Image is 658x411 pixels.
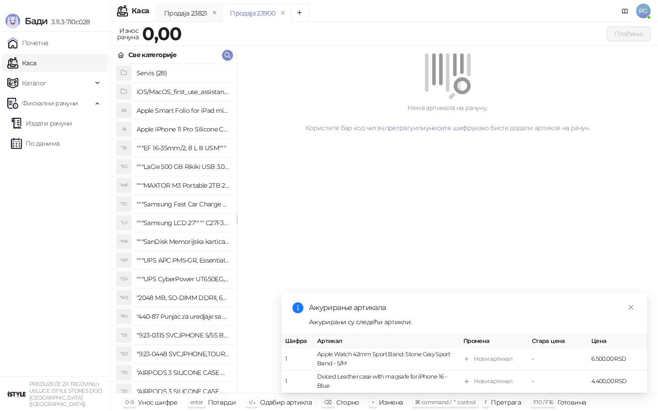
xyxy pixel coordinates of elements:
small: PREDUZEĆE ZA TRGOVINU I USLUGE ISTYLE STORES DOO [GEOGRAPHIC_DATA] ([GEOGRAPHIC_DATA]) [29,381,102,407]
div: Унос шифре [138,396,178,408]
span: F10 / F16 [533,399,553,406]
a: унесите шифру [426,124,475,132]
div: Одабир артикла [260,396,312,408]
div: Претрага [491,396,521,408]
h4: """EF 16-35mm/2, 8 L III USM""" [137,141,229,155]
div: "AP [117,253,131,268]
h4: """UPS APC PM5-GR, Essential Surge Arrest,5 utic_nica""" [137,253,229,268]
th: Стара цена [528,335,588,348]
div: "MS [117,290,131,305]
td: - [528,348,588,371]
span: ↑/↓ [248,399,255,406]
div: "FC [117,197,131,211]
img: 64x64-companyLogo-77b92cf4-9946-4f36-9751-bf7bb5fd2c7d.png [7,385,26,403]
h4: """SanDisk Memorijska kartica 256GB microSDXC sa SD adapterom SDSQXA1-256G-GN6MA - Extreme PLUS, ... [137,234,229,249]
div: "3S [117,365,131,380]
h4: "923-0315 SVC,IPHONE 5/5S BATTERY REMOVAL TRAY Držač za iPhone sa kojim se otvara display [137,328,229,342]
span: Фискални рачуни [22,94,78,112]
button: remove [209,9,221,17]
a: Каса [7,54,36,72]
h4: "2048 MB, SO-DIMM DDRII, 667 MHz, Napajanje 1,8 0,1 V, Latencija CL5" [137,290,229,305]
button: Add tab [291,4,309,22]
div: "L2 [117,216,131,230]
h4: """UPS CyberPower UT650EG, 650VA/360W , line-int., s_uko, desktop""" [137,272,229,286]
div: Продаја 23900 [230,8,275,18]
h4: """Samsung Fast Car Charge Adapter, brzi auto punja_, boja crna""" [137,197,229,211]
a: Документација [618,4,632,18]
div: Каса [132,7,149,15]
div: Износ рачуна [115,25,140,43]
a: Почетна [7,34,48,52]
div: AI [117,122,131,137]
h4: "440-87 Punjac za uredjaje sa micro USB portom 4/1, Stand." [137,309,229,324]
h4: "923-0448 SVC,IPHONE,TOURQUE DRIVER KIT .65KGF- CM Šrafciger " [137,347,229,361]
td: 6.500,00 RSD [588,348,647,371]
span: ⌫ [324,399,331,406]
div: Ажурирање артикала [309,302,636,313]
div: Све категорије [128,50,176,60]
span: + [371,399,374,406]
span: PG [636,4,651,18]
span: Каталог [22,74,47,92]
div: "PU [117,309,131,324]
span: Бади [25,16,48,26]
strong: 0,00 [142,22,181,45]
div: Сторно [336,396,359,408]
div: Готовина [557,396,586,408]
th: Цена [588,335,647,348]
td: - [528,371,588,393]
td: Dviced Leather case with magsafe for iPhone 16 - Blue [313,371,460,393]
span: ⌘ command / ⌃ control [415,399,476,406]
td: 1 [281,371,313,393]
div: "5G [117,159,131,174]
div: "18 [117,141,131,155]
h4: iOS/MacOS_first_use_assistance (4) [137,84,229,99]
a: Издати рачуни [11,114,72,132]
span: 3.11.3-710c028 [48,18,90,26]
td: 4.400,00 RSD [588,371,647,393]
th: Промена [460,335,528,348]
h4: """Samsung LCD 27"""" C27F390FHUXEN""" [137,216,229,230]
div: grid [110,64,237,393]
div: "MK [117,234,131,249]
div: "3S [117,384,131,399]
div: Нови артикал [474,355,512,364]
h4: Apple iPhone 11 Pro Silicone Case - Black [137,122,229,137]
td: 1 [281,348,313,371]
div: "CU [117,272,131,286]
div: Измена [379,396,403,408]
button: Плаћање [607,26,651,41]
a: претрагу [385,124,414,132]
span: f [485,399,486,406]
button: remove [277,9,289,17]
th: Артикал [313,335,460,348]
div: "S5 [117,328,131,342]
div: Потврди [208,396,236,408]
h4: """LaCie 500 GB Rikiki USB 3.0 / Ultra Compact & Resistant aluminum / USB 3.0 / 2.5""""""" [137,159,229,174]
span: enter [190,399,203,406]
h4: Servis (28) [137,66,229,80]
td: Apple Watch 42mm Sport Band: Stone Gray Sport Band - S/M [313,348,460,371]
div: Ажурирани су следећи артикли: [309,317,636,327]
div: AS [117,103,131,118]
div: "SD [117,347,131,361]
div: "MP [117,178,131,193]
img: Logo [5,14,20,28]
div: Нови артикал [474,377,512,386]
h4: """MAXTOR M3 Portable 2TB 2.5"""" crni eksterni hard disk HX-M201TCB/GM""" [137,178,229,193]
div: Продаја 23821 [164,8,207,18]
a: Close [626,302,636,312]
h4: "AIRPODS 3 SILICONE CASE BLUE" [137,384,229,399]
span: close [628,304,634,311]
div: Нема артикала на рачуну. Користите бар код читач, или како бисте додали артикле на рачун. [248,103,647,133]
h4: "AIRPODS 3 SILICONE CASE BLACK" [137,365,229,380]
span: info-circle [292,302,303,313]
h4: Apple Smart Folio for iPad mini (A17 Pro) - Sage [137,103,229,118]
a: По данима [11,134,59,153]
th: Шифра [281,335,313,348]
span: 0-9 [125,399,133,406]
